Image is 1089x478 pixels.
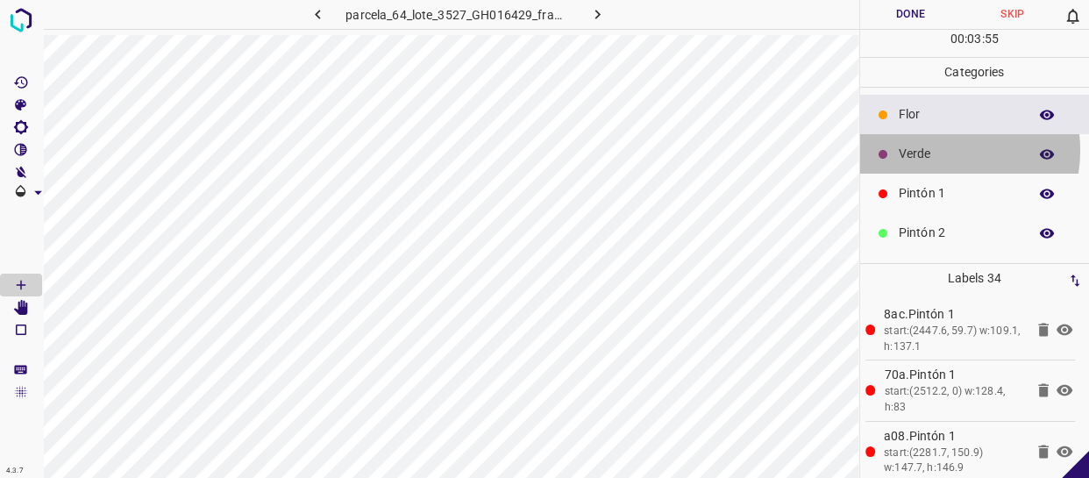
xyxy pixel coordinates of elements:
[2,464,28,478] div: 4.3.7
[967,30,981,48] p: 03
[884,324,1024,354] div: start:(2447.6, 59.7) w:109.1, h:137.1
[899,184,1019,203] p: Pintón 1
[865,264,1085,293] p: Labels 34
[985,30,999,48] p: 55
[884,384,1024,415] div: start:(2512.2, 0) w:128.4, h:83
[884,427,1024,446] p: a08.Pintón 1
[5,4,37,36] img: logo
[950,30,999,57] div: : :
[884,305,1024,324] p: 8ac.Pintón 1
[899,105,1019,124] p: Flor
[899,224,1019,242] p: Pintón 2
[950,30,964,48] p: 00
[345,4,569,29] h6: parcela_64_lote_3527_GH016429_frame_00148_143176.jpg
[884,366,1024,384] p: 70a.Pintón 1
[899,145,1019,163] p: Verde
[884,446,1024,476] div: start:(2281.7, 150.9) w:147.7, h:146.9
